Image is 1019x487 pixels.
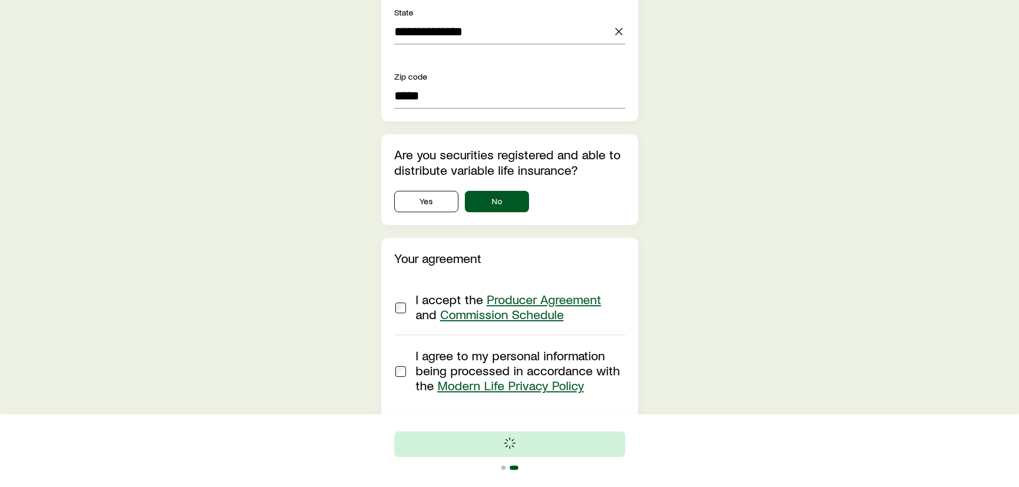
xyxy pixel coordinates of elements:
[440,306,564,322] a: Commission Schedule
[438,377,584,393] a: Modern Life Privacy Policy
[416,347,620,393] span: I agree to my personal information being processed in accordance with the
[465,191,529,212] button: No
[394,6,625,19] div: State
[395,303,406,313] input: I accept the Producer Agreement and Commission Schedule
[394,191,458,212] button: Yes
[395,366,406,377] input: I agree to my personal information being processed in accordance with the Modern Life Privacy Policy
[487,291,601,307] a: Producer Agreement
[394,70,625,83] div: Zip code
[394,250,481,266] label: Your agreement
[416,291,601,322] span: I accept the and
[394,191,625,212] div: securitiesRegistrationInfo.isSecuritiesRegistered
[394,146,620,177] label: Are you securities registered and able to distribute variable life insurance?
